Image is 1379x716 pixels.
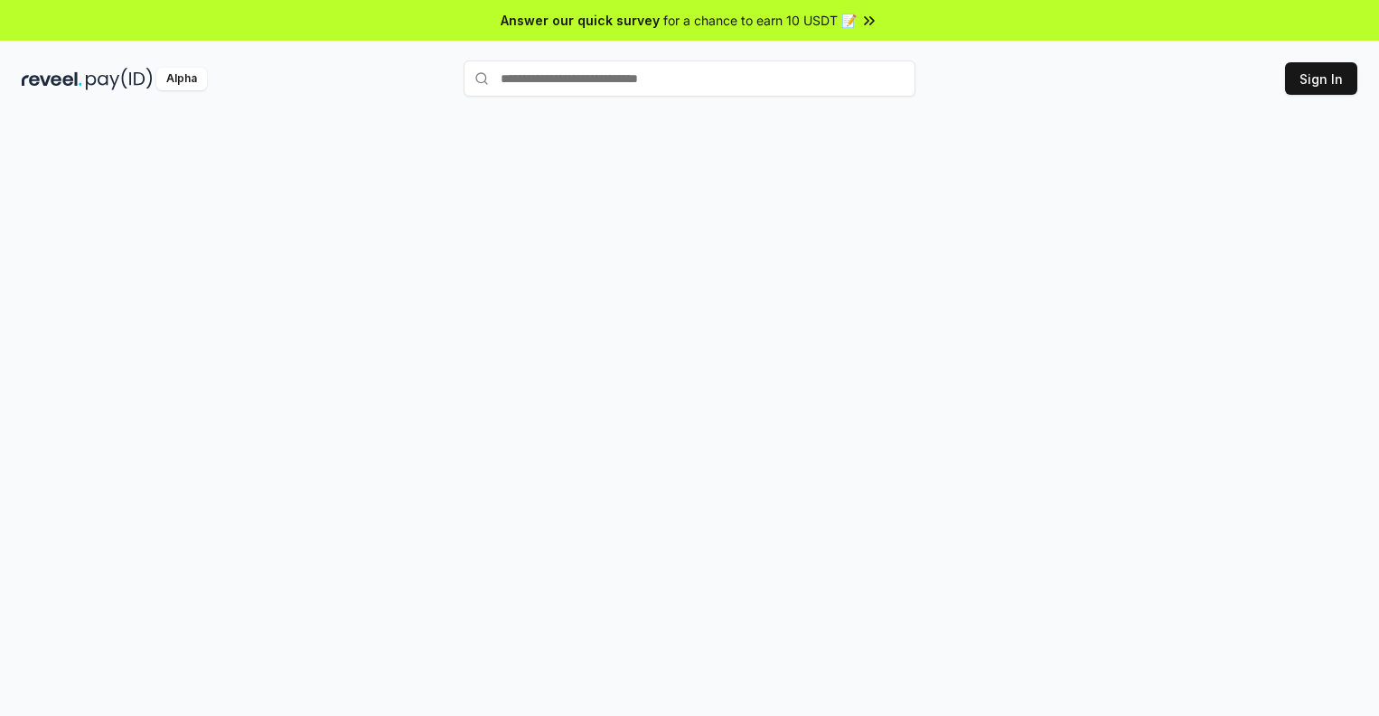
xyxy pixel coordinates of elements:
[156,68,207,90] div: Alpha
[1285,62,1357,95] button: Sign In
[86,68,153,90] img: pay_id
[22,68,82,90] img: reveel_dark
[501,11,660,30] span: Answer our quick survey
[663,11,857,30] span: for a chance to earn 10 USDT 📝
